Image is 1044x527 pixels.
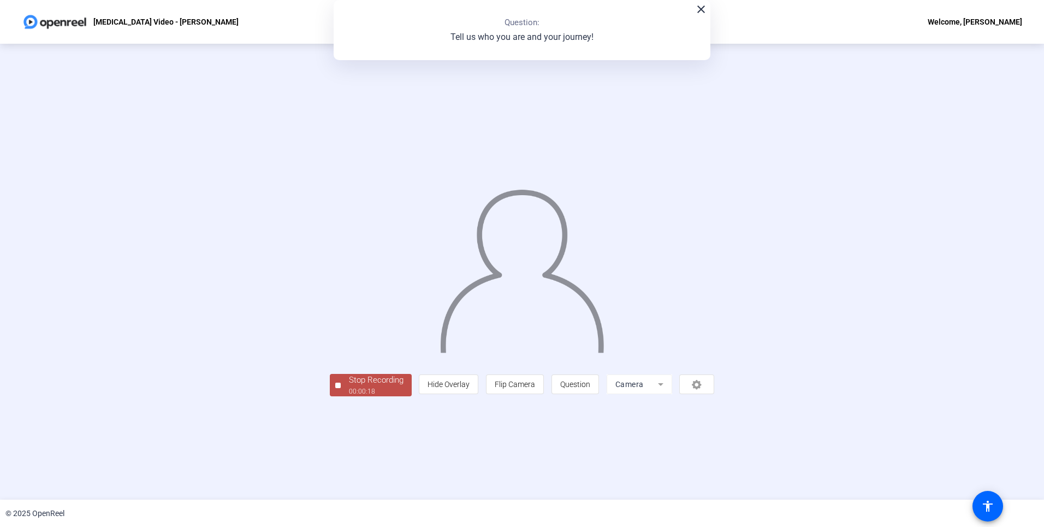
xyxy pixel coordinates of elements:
[93,15,239,28] p: [MEDICAL_DATA] Video - [PERSON_NAME]
[981,500,994,513] mat-icon: accessibility
[495,380,535,389] span: Flip Camera
[486,374,544,394] button: Flip Camera
[439,180,606,353] img: overlay
[695,3,708,16] mat-icon: close
[349,387,404,396] div: 00:00:18
[450,31,594,44] p: Tell us who you are and your journey!
[22,11,88,33] img: OpenReel logo
[330,374,412,396] button: Stop Recording00:00:18
[551,374,599,394] button: Question
[5,508,64,519] div: © 2025 OpenReel
[560,380,590,389] span: Question
[428,380,470,389] span: Hide Overlay
[419,374,478,394] button: Hide Overlay
[505,16,539,29] p: Question:
[349,374,404,387] div: Stop Recording
[928,15,1022,28] div: Welcome, [PERSON_NAME]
